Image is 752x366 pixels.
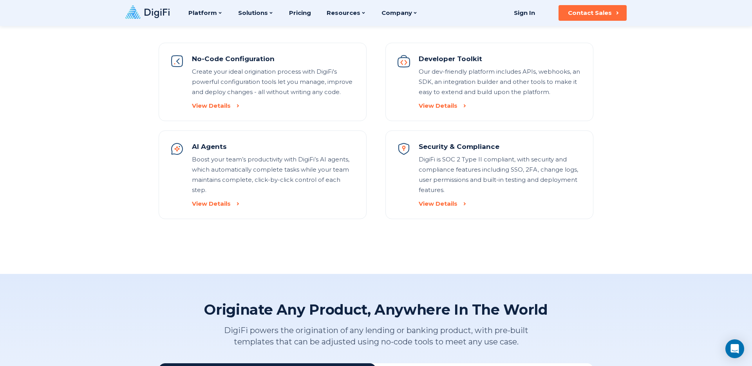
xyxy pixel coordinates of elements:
p: Our dev-friendly platform includes APIs, webhooks, an SDK, an integration builder and other tools... [419,67,582,97]
div: View Details [419,102,457,110]
h2: AI Agents [192,142,355,151]
h2: Originate Any Product, Anywhere In The World [204,301,548,319]
a: View Details [419,102,463,110]
div: Contact Sales [568,9,612,17]
p: Create your ideal origination process with DigiFi's powerful configuration tools let you manage, ... [192,67,355,97]
a: View Details [192,102,236,110]
button: Contact Sales [559,5,627,21]
div: View Details [192,200,231,208]
p: Boost your team’s productivity with DigiFi’s AI agents, which automatically complete tasks while ... [192,154,355,195]
div: View Details [192,102,231,110]
h2: Security & Compliance [419,142,582,151]
h2: Developer Toolkit [419,54,582,63]
a: View Details [192,200,236,208]
a: Sign In [504,5,544,21]
a: View Details [419,200,463,208]
div: Open Intercom Messenger [725,339,744,358]
p: DigiFi powers the origination of any lending or banking product, with pre-built templates that ca... [206,325,546,348]
h2: No-Code Configuration [192,54,355,63]
p: DigiFi is SOC 2 Type II compliant, with security and compliance features including SSO, 2FA, chan... [419,154,582,195]
div: View Details [419,200,457,208]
